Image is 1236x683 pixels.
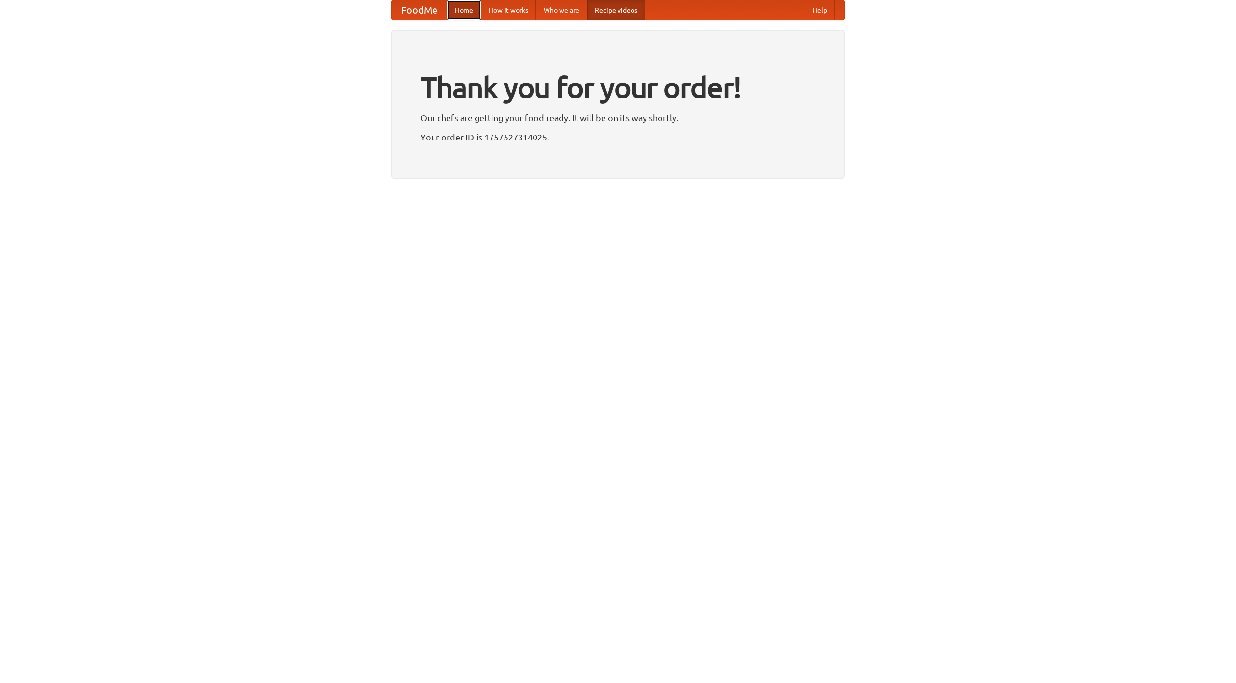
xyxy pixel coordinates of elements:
h1: Thank you for your order! [421,64,815,111]
p: Our chefs are getting your food ready. It will be on its way shortly. [421,111,815,125]
a: FoodMe [392,0,447,20]
a: Home [447,0,481,20]
a: Help [805,0,835,20]
p: Your order ID is 1757527314025. [421,130,815,144]
a: How it works [481,0,536,20]
a: Who we are [536,0,587,20]
a: Recipe videos [587,0,645,20]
